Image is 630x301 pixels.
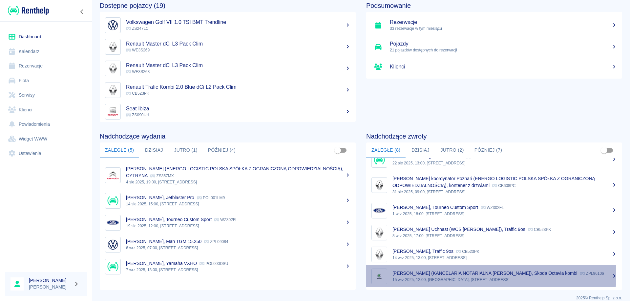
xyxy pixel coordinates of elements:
[366,171,622,199] a: Image[PERSON_NAME] koordynator Poznań (ENERGO LOGISTIC POLSKA SPÓŁKA Z OGRANICZONĄ ODPOWIEDZIALNO...
[390,19,617,26] h5: Rezerwacje
[204,239,228,244] p: ZPL09084
[100,2,356,9] h4: Dostępne pojazdy (19)
[100,295,622,301] p: 2025 © Renthelp Sp. z o.o.
[392,271,577,276] p: [PERSON_NAME] (KANCELARIA NOTARIALNA [PERSON_NAME]), Skoda Octavia kombi
[5,44,87,59] a: Kalendarz
[392,189,617,195] p: 31 sie 2025, 09:00, [STREET_ADDRESS]
[126,69,150,74] span: WE3S268
[100,36,356,58] a: ImageRenault Master dCi L3 Pack Clim WE3S269
[5,59,87,73] a: Rezerwacje
[390,41,617,47] h5: Pojazdy
[107,238,119,251] img: Image
[366,199,622,221] a: Image[PERSON_NAME], Tourneo Custom Sport WZ302FL1 wrz 2025, 18:00, [STREET_ADDRESS]
[456,249,479,254] p: CB523PK
[100,255,356,277] a: Image[PERSON_NAME], Yamaha VXHO POL000DSU7 wrz 2025, 13:00, [STREET_ADDRESS]
[392,211,617,217] p: 1 wrz 2025, 18:00, [STREET_ADDRESS]
[392,277,617,283] p: 15 wrz 2025, 12:00, [GEOGRAPHIC_DATA], [STREET_ADDRESS]
[126,245,350,251] p: 6 wrz 2025, 07:00, [STREET_ADDRESS]
[100,14,356,36] a: ImageVolkswagen Golf VII 1.0 TSI BMT Trendline ZS247LC
[77,8,87,16] button: Zwiń nawigację
[126,41,350,47] h5: Renault Master dCi L3 Pack Clim
[126,48,150,52] span: WE3S269
[5,29,87,44] a: Dashboard
[5,146,87,161] a: Ustawienia
[197,196,225,200] p: POL001LM9
[373,248,386,261] img: Image
[373,154,386,166] img: Image
[366,221,622,243] a: Image[PERSON_NAME] Uchnast (WCS [PERSON_NAME]), Traffic 9os CB523PK8 wrz 2025, 17:00, [STREET_ADD...
[100,212,356,234] a: Image[PERSON_NAME], Tourneo Custom Sport WZ302FL19 sie 2025, 12:00, [STREET_ADDRESS]
[126,201,350,207] p: 14 sie 2025, 15:00, [STREET_ADDRESS]
[390,47,617,53] p: 21 pojazdów dostępnych do rezerwacji
[580,271,604,276] p: ZPL96106
[392,249,453,254] p: [PERSON_NAME], Traffic 9os
[392,233,617,239] p: 8 wrz 2025, 17:00, [STREET_ADDRESS]
[126,179,350,185] p: 4 sie 2025, 19:00, [STREET_ADDRESS]
[366,2,622,9] h4: Podsumowanie
[366,142,406,158] button: Zaległe (8)
[100,234,356,255] a: Image[PERSON_NAME], Man TGM 15.250 ZPL090846 wrz 2025, 07:00, [STREET_ADDRESS]
[5,132,87,146] a: Widget WWW
[366,149,622,171] a: Image[PERSON_NAME], Yamaha VXHO POL000DSU22 sie 2025, 13:00, [STREET_ADDRESS]
[469,142,508,158] button: Później (7)
[331,144,344,157] span: Pokaż przypisane tylko do mnie
[481,205,504,210] p: WZ302FL
[203,142,241,158] button: Później (4)
[126,217,212,222] p: [PERSON_NAME], Tourneo Custom Sport
[107,62,119,75] img: Image
[107,41,119,53] img: Image
[126,166,343,178] p: [PERSON_NAME] (ENERGO LOGISTIC POLSKA SPÓŁKA Z OGRANICZONĄ ODPOWIEDZIALNOŚCIĄ), CYTRYNA
[107,84,119,96] img: Image
[392,160,617,166] p: 22 sie 2025, 13:00, [STREET_ADDRESS]
[366,14,622,36] a: Rezerwacje33 rezerwacje w tym miesiącu
[126,26,149,31] span: ZS247LC
[492,183,515,188] p: CB608PC
[598,144,610,157] span: Pokaż przypisane tylko do mnie
[5,103,87,117] a: Klienci
[29,284,71,291] p: [PERSON_NAME]
[390,64,617,70] h5: Klienci
[390,26,617,31] p: 33 rezerwacje w tym miesiącu
[126,105,350,112] h5: Seat Ibiza
[100,79,356,101] a: ImageRenault Trafic Kombi 2.0 Blue dCi L2 Pack Clim CB523PK
[392,255,617,261] p: 14 wrz 2025, 13:00, [STREET_ADDRESS]
[107,169,119,181] img: Image
[366,58,622,76] a: Klienci
[392,176,595,188] p: [PERSON_NAME] koordynator Poznań (ENERGO LOGISTIC POLSKA SPÓŁKA Z OGRANICZONĄ ODPOWIEDZIALNOŚCIĄ)...
[126,195,194,200] p: [PERSON_NAME], Jetblaster Pro
[373,179,386,191] img: Image
[392,205,478,210] p: [PERSON_NAME], Tourneo Custom Sport
[8,5,49,16] img: Renthelp logo
[100,161,356,190] a: Image[PERSON_NAME] (ENERGO LOGISTIC POLSKA SPÓŁKA Z OGRANICZONĄ ODPOWIEDZIALNOŚCIĄ), CYTRYNA ZS35...
[169,142,202,158] button: Jutro (1)
[126,113,149,117] span: ZS090UH
[150,174,174,178] p: ZS357MX
[5,117,87,132] a: Powiadomienia
[528,227,551,232] p: CB523PK
[126,267,350,273] p: 7 wrz 2025, 13:00, [STREET_ADDRESS]
[214,217,238,222] p: WZ302FL
[5,88,87,103] a: Serwisy
[126,62,350,69] h5: Renault Master dCi L3 Pack Clim
[126,261,197,266] p: [PERSON_NAME], Yamaha VXHO
[100,58,356,79] a: ImageRenault Master dCi L3 Pack Clim WE3S268
[406,142,435,158] button: Dzisiaj
[435,142,469,158] button: Jutro (2)
[139,142,169,158] button: Dzisiaj
[29,277,71,284] h6: [PERSON_NAME]
[107,19,119,31] img: Image
[392,227,525,232] p: [PERSON_NAME] Uchnast (WCS [PERSON_NAME]), Traffic 9os
[366,36,622,58] a: Pojazdy21 pojazdów dostępnych do rezerwacji
[126,19,350,26] h5: Volkswagen Golf VII 1.0 TSI BMT Trendline
[107,216,119,229] img: Image
[107,105,119,118] img: Image
[107,260,119,273] img: Image
[366,132,622,140] h4: Nadchodzące zwroty
[366,265,622,287] a: Image[PERSON_NAME] (KANCELARIA NOTARIALNA [PERSON_NAME]), Skoda Octavia kombi ZPL9610615 wrz 2025...
[126,223,350,229] p: 19 sie 2025, 12:00, [STREET_ADDRESS]
[100,190,356,212] a: Image[PERSON_NAME], Jetblaster Pro POL001LM914 sie 2025, 15:00, [STREET_ADDRESS]
[373,204,386,217] img: Image
[373,270,386,283] img: Image
[5,73,87,88] a: Flota
[100,132,356,140] h4: Nadchodzące wydania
